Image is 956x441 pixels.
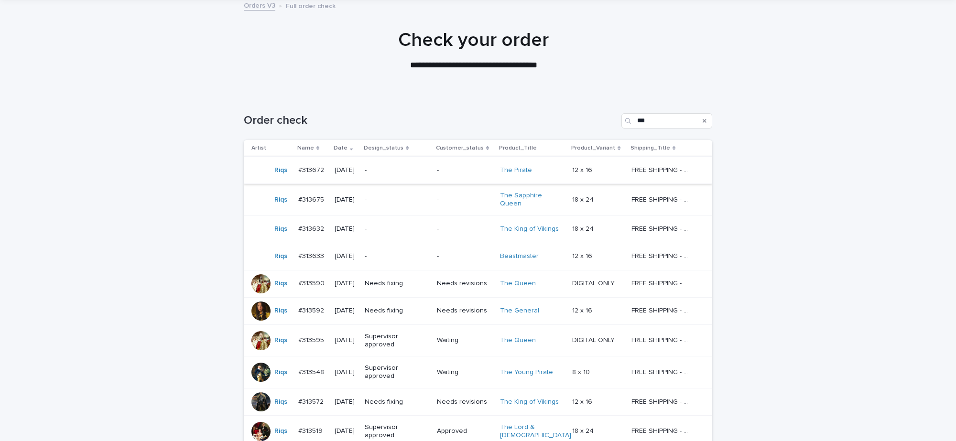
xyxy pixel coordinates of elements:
[437,368,492,376] p: Waiting
[571,143,615,153] p: Product_Variant
[244,243,712,270] tr: Riqs #313633#313633 [DATE]--Beastmaster 12 x 1612 x 16 FREE SHIPPING - preview in 1-2 business da...
[365,333,424,349] p: Supervisor approved
[244,184,712,216] tr: Riqs #313675#313675 [DATE]--The Sapphire Queen 18 x 2418 x 24 FREE SHIPPING - preview in 1-2 busi...
[437,225,492,233] p: -
[500,192,560,208] a: The Sapphire Queen
[499,143,537,153] p: Product_Title
[500,398,559,406] a: The King of Vikings
[365,398,424,406] p: Needs fixing
[365,423,424,440] p: Supervisor approved
[631,278,693,288] p: FREE SHIPPING - preview in 1-2 business days, after your approval delivery will take 5-10 b.d.
[244,324,712,356] tr: Riqs #313595#313595 [DATE]Supervisor approvedWaitingThe Queen DIGITAL ONLYDIGITAL ONLY FREE SHIPP...
[365,225,424,233] p: -
[244,297,712,324] tr: Riqs #313592#313592 [DATE]Needs fixingNeeds revisionsThe General 12 x 1612 x 16 FREE SHIPPING - p...
[500,336,536,344] a: The Queen
[500,280,536,288] a: The Queen
[437,398,492,406] p: Needs revisions
[335,196,357,204] p: [DATE]
[244,356,712,388] tr: Riqs #313548#313548 [DATE]Supervisor approvedWaitingThe Young Pirate 8 x 108 x 10 FREE SHIPPING -...
[500,368,553,376] a: The Young Pirate
[335,398,357,406] p: [DATE]
[298,396,326,406] p: #313572
[572,366,592,376] p: 8 x 10
[500,252,539,260] a: Beastmaster
[572,223,596,233] p: 18 x 24
[631,194,693,204] p: FREE SHIPPING - preview in 1-2 business days, after your approval delivery will take 5-10 b.d.
[335,252,357,260] p: [DATE]
[631,164,693,174] p: FREE SHIPPING - preview in 1-2 business days, after your approval delivery will take 5-10 b.d.
[244,157,712,184] tr: Riqs #313672#313672 [DATE]--The Pirate 12 x 1612 x 16 FREE SHIPPING - preview in 1-2 business day...
[572,396,594,406] p: 12 x 16
[251,143,266,153] p: Artist
[244,270,712,297] tr: Riqs #313590#313590 [DATE]Needs fixingNeeds revisionsThe Queen DIGITAL ONLYDIGITAL ONLY FREE SHIP...
[365,196,424,204] p: -
[631,366,693,376] p: FREE SHIPPING - preview in 1-2 business days, after your approval delivery will take 5-10 b.d.
[500,307,539,315] a: The General
[335,368,357,376] p: [DATE]
[365,307,424,315] p: Needs fixing
[244,388,712,415] tr: Riqs #313572#313572 [DATE]Needs fixingNeeds revisionsThe King of Vikings 12 x 1612 x 16 FREE SHIP...
[274,166,287,174] a: Riqs
[298,194,326,204] p: #313675
[298,425,325,435] p: #313519
[298,223,326,233] p: #313632
[437,280,492,288] p: Needs revisions
[364,143,403,153] p: Design_status
[298,164,326,174] p: #313672
[630,143,670,153] p: Shipping_Title
[572,194,596,204] p: 18 x 24
[274,252,287,260] a: Riqs
[335,307,357,315] p: [DATE]
[335,225,357,233] p: [DATE]
[631,425,693,435] p: FREE SHIPPING - preview in 1-2 business days, after your approval delivery will take 5-10 b.d.
[274,225,287,233] a: Riqs
[500,423,571,440] a: The Lord & [DEMOGRAPHIC_DATA]
[436,143,484,153] p: Customer_status
[298,334,326,344] p: #313595
[437,252,492,260] p: -
[437,166,492,174] p: -
[274,307,287,315] a: Riqs
[335,427,357,435] p: [DATE]
[631,305,693,315] p: FREE SHIPPING - preview in 1-2 business days, after your approval delivery will take 5-10 b.d.
[274,427,287,435] a: Riqs
[274,336,287,344] a: Riqs
[274,398,287,406] a: Riqs
[572,278,617,288] p: DIGITAL ONLY
[572,164,594,174] p: 12 x 16
[298,250,326,260] p: #313633
[500,166,532,174] a: The Pirate
[297,143,314,153] p: Name
[365,364,424,380] p: Supervisor approved
[631,334,693,344] p: FREE SHIPPING - preview in 1-2 business days, after your approval delivery will take 5-10 b.d.
[244,114,618,128] h1: Order check
[334,143,348,153] p: Date
[298,305,326,315] p: #313592
[274,280,287,288] a: Riqs
[365,166,424,174] p: -
[437,196,492,204] p: -
[631,223,693,233] p: FREE SHIPPING - preview in 1-2 business days, after your approval delivery will take 5-10 b.d.
[572,334,617,344] p: DIGITAL ONLY
[621,113,712,129] input: Search
[298,366,326,376] p: #313548
[274,368,287,376] a: Riqs
[572,250,594,260] p: 12 x 16
[437,336,492,344] p: Waiting
[365,252,424,260] p: -
[335,166,357,174] p: [DATE]
[274,196,287,204] a: Riqs
[335,336,357,344] p: [DATE]
[631,396,693,406] p: FREE SHIPPING - preview in 1-2 business days, after your approval delivery will take 5-10 b.d.
[437,427,492,435] p: Approved
[298,278,326,288] p: #313590
[631,250,693,260] p: FREE SHIPPING - preview in 1-2 business days, after your approval delivery will take 5-10 b.d.
[572,305,594,315] p: 12 x 16
[239,29,708,52] h1: Check your order
[365,280,424,288] p: Needs fixing
[572,425,596,435] p: 18 x 24
[437,307,492,315] p: Needs revisions
[335,280,357,288] p: [DATE]
[500,225,559,233] a: The King of Vikings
